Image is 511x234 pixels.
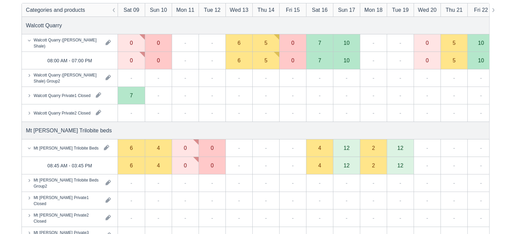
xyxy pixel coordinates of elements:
[145,52,172,69] div: 0
[426,40,429,45] div: 0
[238,91,240,99] div: -
[292,74,294,82] div: -
[453,144,455,152] div: -
[34,145,98,151] div: Mt [PERSON_NAME] Trilobite Beds
[238,196,240,204] div: -
[346,214,347,222] div: -
[157,58,160,63] div: 0
[346,109,347,117] div: -
[34,177,100,189] div: Mt [PERSON_NAME] Trilobite Beds Group2
[373,109,374,117] div: -
[480,161,482,169] div: -
[292,179,294,187] div: -
[130,214,132,222] div: -
[338,6,355,14] div: Sun 17
[373,214,374,222] div: -
[399,56,401,64] div: -
[265,109,267,117] div: -
[204,6,221,14] div: Tue 12
[124,6,139,14] div: Sat 09
[399,196,401,204] div: -
[238,40,241,45] div: 6
[467,52,494,69] div: 10
[453,161,455,169] div: -
[211,109,213,117] div: -
[426,161,428,169] div: -
[292,91,294,99] div: -
[264,40,267,45] div: 5
[34,37,100,49] div: Walcott Quarry ([PERSON_NAME] Shale)
[292,196,294,204] div: -
[130,109,132,117] div: -
[184,91,186,99] div: -
[118,52,145,69] div: 0
[184,179,186,187] div: -
[399,179,401,187] div: -
[399,109,401,117] div: -
[346,91,347,99] div: -
[312,6,328,14] div: Sat 16
[372,145,375,151] div: 2
[157,163,160,168] div: 4
[478,40,484,45] div: 10
[318,58,321,63] div: 7
[145,157,172,174] div: 4
[157,40,160,45] div: 0
[211,39,213,47] div: -
[387,157,414,174] div: 12
[47,161,92,169] div: 08:45 AM - 03:45 PM
[211,56,213,64] div: -
[34,110,90,116] div: Walcott Quarry Private2 Closed
[184,109,186,117] div: -
[453,109,455,117] div: -
[184,214,186,222] div: -
[184,56,186,64] div: -
[211,179,213,187] div: -
[279,52,306,69] div: 0
[399,214,401,222] div: -
[184,74,186,82] div: -
[238,109,240,117] div: -
[346,74,347,82] div: -
[158,109,159,117] div: -
[480,144,482,152] div: -
[158,214,159,222] div: -
[333,52,360,69] div: 10
[344,40,350,45] div: 10
[157,145,160,151] div: 4
[130,163,133,168] div: 6
[480,179,482,187] div: -
[230,6,248,14] div: Wed 13
[318,145,321,151] div: 4
[360,157,387,174] div: 2
[373,74,374,82] div: -
[265,179,267,187] div: -
[333,157,360,174] div: 12
[292,161,294,169] div: -
[397,145,403,151] div: 12
[264,58,267,63] div: 5
[480,91,482,99] div: -
[211,74,213,82] div: -
[426,91,428,99] div: -
[426,196,428,204] div: -
[306,157,333,174] div: 4
[211,145,214,151] div: 0
[265,161,267,169] div: -
[414,52,440,69] div: 0
[26,21,62,29] div: Walcott Quarry
[426,109,428,117] div: -
[150,6,167,14] div: Sun 10
[346,179,347,187] div: -
[184,145,187,151] div: 0
[319,196,321,204] div: -
[319,74,321,82] div: -
[319,91,321,99] div: -
[372,163,375,168] div: 2
[346,196,347,204] div: -
[225,52,252,69] div: 6
[478,58,484,63] div: 10
[265,196,267,204] div: -
[34,92,90,98] div: Walcott Quarry Private1 Closed
[130,74,132,82] div: -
